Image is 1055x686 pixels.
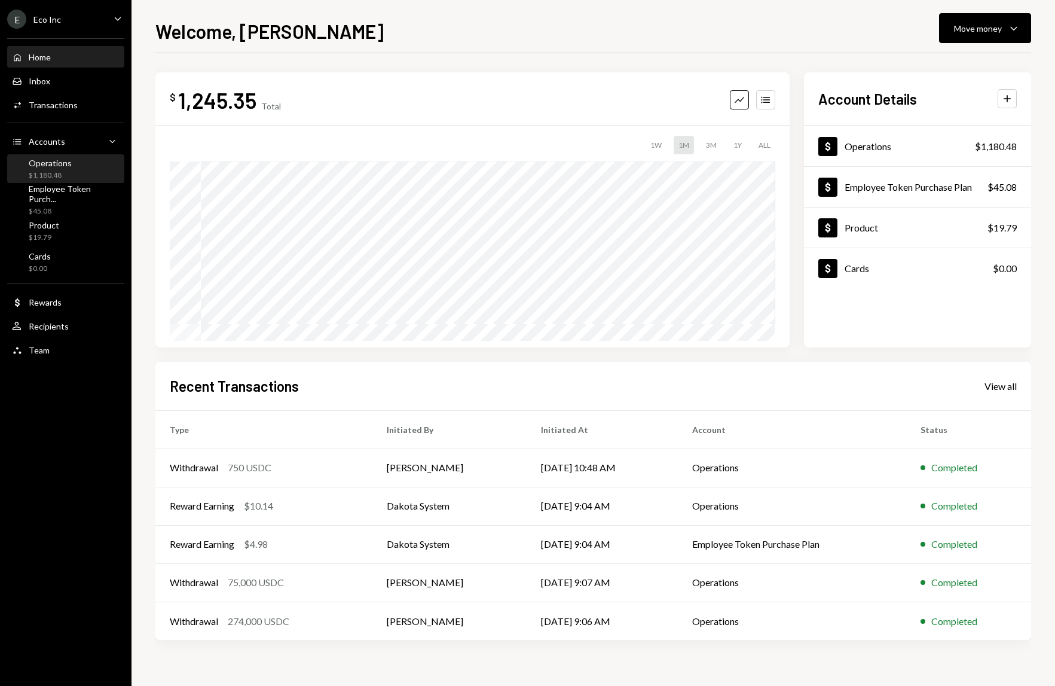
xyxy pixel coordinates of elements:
[804,167,1031,207] a: Employee Token Purchase Plan$45.08
[527,563,678,602] td: [DATE] 9:07 AM
[987,180,1017,194] div: $45.08
[7,10,26,29] div: E
[527,525,678,563] td: [DATE] 9:04 AM
[7,70,124,92] a: Inbox
[228,575,284,590] div: 75,000 USDC
[170,614,218,629] div: Withdrawal
[178,87,256,114] div: 1,245.35
[7,291,124,313] a: Rewards
[29,297,62,307] div: Rewards
[678,563,906,602] td: Operations
[527,602,678,640] td: [DATE] 9:06 AM
[939,13,1031,43] button: Move money
[527,449,678,487] td: [DATE] 10:48 AM
[29,136,65,147] div: Accounts
[29,233,59,243] div: $19.79
[674,136,694,154] div: 1M
[906,410,1031,449] th: Status
[29,52,51,62] div: Home
[244,537,268,551] div: $4.98
[646,136,666,154] div: 1W
[7,185,124,214] a: Employee Token Purch...$45.08
[984,380,1017,392] div: View all
[29,100,78,110] div: Transactions
[29,264,51,274] div: $0.00
[678,410,906,449] th: Account
[261,101,281,111] div: Total
[33,14,61,25] div: Eco Inc
[975,139,1017,154] div: $1,180.48
[29,184,120,204] div: Employee Token Purch...
[931,461,977,475] div: Completed
[7,94,124,115] a: Transactions
[754,136,775,154] div: ALL
[7,154,124,183] a: Operations$1,180.48
[170,376,299,396] h2: Recent Transactions
[845,222,878,233] div: Product
[170,499,234,513] div: Reward Earning
[678,449,906,487] td: Operations
[804,208,1031,248] a: Product$19.79
[170,537,234,551] div: Reward Earning
[7,315,124,337] a: Recipients
[845,141,891,152] div: Operations
[7,217,124,245] a: Product$19.79
[993,261,1017,276] div: $0.00
[931,614,977,629] div: Completed
[29,170,72,181] div: $1,180.48
[931,575,977,590] div: Completed
[7,130,124,152] a: Accounts
[170,461,218,475] div: Withdrawal
[804,126,1031,166] a: Operations$1,180.48
[155,410,372,449] th: Type
[29,345,50,355] div: Team
[7,339,124,361] a: Team
[228,461,271,475] div: 750 USDC
[984,379,1017,392] a: View all
[729,136,747,154] div: 1Y
[954,22,1002,35] div: Move money
[701,136,721,154] div: 3M
[29,158,72,168] div: Operations
[678,525,906,563] td: Employee Token Purchase Plan
[372,525,527,563] td: Dakota System
[804,248,1031,288] a: Cards$0.00
[228,614,289,629] div: 274,000 USDC
[372,602,527,640] td: [PERSON_NAME]
[678,487,906,525] td: Operations
[931,499,977,513] div: Completed
[678,602,906,640] td: Operations
[244,499,273,513] div: $10.14
[845,263,869,274] div: Cards
[29,220,59,230] div: Product
[170,575,218,590] div: Withdrawal
[29,321,69,331] div: Recipients
[527,487,678,525] td: [DATE] 9:04 AM
[372,563,527,602] td: [PERSON_NAME]
[29,76,50,86] div: Inbox
[818,89,917,109] h2: Account Details
[155,19,384,43] h1: Welcome, [PERSON_NAME]
[527,410,678,449] th: Initiated At
[845,181,972,193] div: Employee Token Purchase Plan
[372,410,527,449] th: Initiated By
[987,221,1017,235] div: $19.79
[7,46,124,68] a: Home
[372,449,527,487] td: [PERSON_NAME]
[170,92,176,103] div: $
[29,206,120,217] div: $45.08
[931,537,977,551] div: Completed
[29,251,51,261] div: Cards
[372,487,527,525] td: Dakota System
[7,248,124,276] a: Cards$0.00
